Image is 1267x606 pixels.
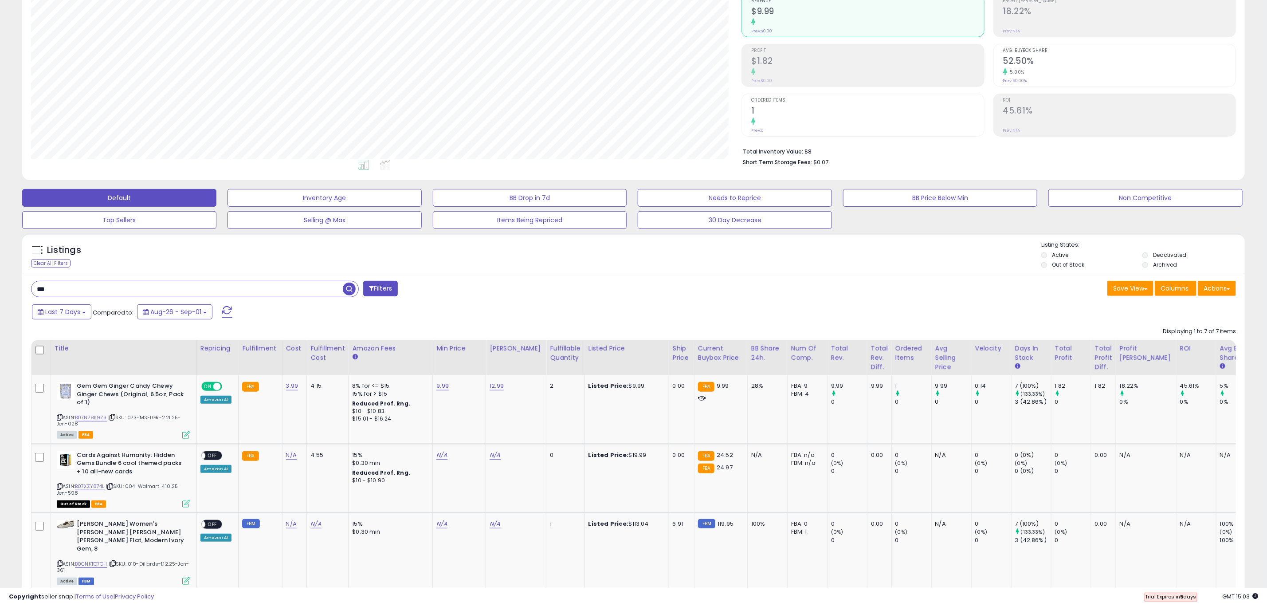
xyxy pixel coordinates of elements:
[831,528,843,535] small: (0%)
[831,344,863,362] div: Total Rev.
[1180,451,1209,459] div: N/A
[1180,382,1216,390] div: 45.61%
[1052,251,1068,259] label: Active
[55,344,193,353] div: Title
[895,536,931,544] div: 0
[1003,128,1020,133] small: Prev: N/A
[791,390,820,398] div: FBM: 4
[352,520,426,528] div: 15%
[490,519,500,528] a: N/A
[673,520,687,528] div: 6.91
[895,344,928,362] div: Ordered Items
[975,467,1011,475] div: 0
[813,158,828,166] span: $0.07
[751,28,772,34] small: Prev: $0.00
[200,344,235,353] div: Repricing
[352,459,426,467] div: $0.30 min
[78,431,94,439] span: FBA
[221,383,235,390] span: OFF
[286,451,297,460] a: N/A
[57,500,90,508] span: All listings that are currently out of stock and unavailable for purchase on Amazon
[791,344,824,362] div: Num of Comp.
[1095,344,1112,372] div: Total Profit Diff.
[242,344,278,353] div: Fulfillment
[228,189,422,207] button: Inventory Age
[791,528,820,536] div: FBM: 1
[47,244,81,256] h5: Listings
[352,477,426,484] div: $10 - $10.90
[22,189,216,207] button: Default
[1120,520,1169,528] div: N/A
[1055,344,1087,362] div: Total Profit
[1003,56,1236,68] h2: 52.50%
[1052,261,1084,268] label: Out of Stock
[550,451,577,459] div: 0
[1161,284,1189,293] span: Columns
[200,534,231,542] div: Amazon AI
[588,451,662,459] div: $19.99
[1181,593,1184,600] b: 5
[1015,451,1051,459] div: 0 (0%)
[57,578,77,585] span: All listings currently available for purchase on Amazon
[698,464,714,473] small: FBA
[1003,28,1020,34] small: Prev: N/A
[717,382,729,390] span: 9.99
[1180,398,1216,406] div: 0%
[751,78,772,83] small: Prev: $0.00
[1220,398,1256,406] div: 0%
[242,451,259,461] small: FBA
[895,460,908,467] small: (0%)
[871,382,885,390] div: 9.99
[743,146,1229,156] li: $8
[32,304,91,319] button: Last 7 Days
[57,382,190,438] div: ASIN:
[895,451,931,459] div: 0
[150,307,201,316] span: Aug-26 - Sep-01
[205,452,220,459] span: OFF
[57,451,190,507] div: ASIN:
[200,396,231,404] div: Amazon AI
[975,398,1011,406] div: 0
[717,463,733,472] span: 24.97
[228,211,422,229] button: Selling @ Max
[137,304,212,319] button: Aug-26 - Sep-01
[550,344,581,362] div: Fulfillable Quantity
[436,519,447,528] a: N/A
[751,520,781,528] div: 100%
[698,451,714,461] small: FBA
[352,469,410,476] b: Reduced Prof. Rng.
[1220,520,1256,528] div: 100%
[77,451,184,478] b: Cards Against Humanity: Hidden Gems Bundle 6 cool themed packs + 10 all-new cards
[490,451,500,460] a: N/A
[1120,398,1176,406] div: 0%
[975,460,988,467] small: (0%)
[550,520,577,528] div: 1
[1003,106,1236,118] h2: 45.61%
[1003,78,1027,83] small: Prev: 50.00%
[895,382,931,390] div: 1
[352,451,426,459] div: 15%
[1145,593,1196,600] span: Trial Expires in days
[1220,528,1232,535] small: (0%)
[975,520,1011,528] div: 0
[895,398,931,406] div: 0
[1003,48,1236,53] span: Avg. Buybox Share
[1180,520,1209,528] div: N/A
[717,451,733,459] span: 24.52
[751,56,984,68] h2: $1.82
[1015,398,1051,406] div: 3 (42.86%)
[57,382,75,400] img: 51Bf4LXXu+L._SL40_.jpg
[1055,467,1091,475] div: 0
[9,593,154,601] div: seller snap | |
[200,465,231,473] div: Amazon AI
[1153,251,1186,259] label: Deactivated
[831,460,843,467] small: (0%)
[202,383,213,390] span: ON
[77,520,184,555] b: [PERSON_NAME] Women's [PERSON_NAME] [PERSON_NAME] [PERSON_NAME] Flat, Modern Ivory Gem, 8
[352,415,426,423] div: $15.01 - $16.24
[831,536,867,544] div: 0
[1015,460,1028,467] small: (0%)
[1120,451,1169,459] div: N/A
[436,382,449,390] a: 9.99
[831,382,867,390] div: 9.99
